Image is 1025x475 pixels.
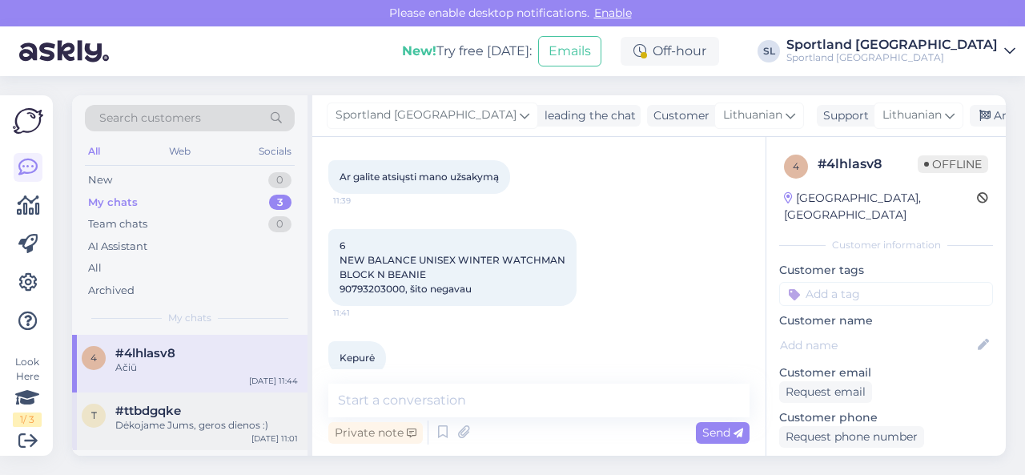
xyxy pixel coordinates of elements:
div: Dėkojame Jums, geros dienos :) [115,418,298,433]
div: Sportland [GEOGRAPHIC_DATA] [786,51,998,64]
p: Customer email [779,364,993,381]
p: Visited pages [779,454,993,471]
div: Request email [779,381,872,403]
b: New! [402,43,436,58]
span: Lithuanian [723,107,782,124]
button: Emails [538,36,601,66]
div: New [88,172,112,188]
div: Customer [647,107,709,124]
span: 4 [90,352,97,364]
div: [GEOGRAPHIC_DATA], [GEOGRAPHIC_DATA] [784,190,977,223]
span: Offline [918,155,988,173]
div: # 4lhlasv8 [818,155,918,174]
div: Private note [328,422,423,444]
span: Ar galite atsiųsti mano užsakymą [340,171,499,183]
div: Archived [88,283,135,299]
div: Ačiū [115,360,298,375]
span: 6 NEW BALANCE UNISEX WINTER WATCHMAN BLOCK N BEANIE 90793203000, šito negavau [340,240,565,295]
div: [DATE] 11:44 [249,375,298,387]
div: [DATE] 11:01 [251,433,298,445]
div: leading the chat [538,107,636,124]
span: 4 [793,160,799,172]
div: Request phone number [779,426,924,448]
input: Add a tag [779,282,993,306]
span: My chats [168,311,211,325]
div: Sportland [GEOGRAPHIC_DATA] [786,38,998,51]
div: Try free [DATE]: [402,42,532,61]
span: 11:41 [333,307,393,319]
p: Customer tags [779,262,993,279]
span: Sportland [GEOGRAPHIC_DATA] [336,107,517,124]
div: Team chats [88,216,147,232]
div: Look Here [13,355,42,427]
div: Off-hour [621,37,719,66]
div: 0 [268,172,291,188]
div: Web [166,141,194,162]
p: Customer name [779,312,993,329]
a: Sportland [GEOGRAPHIC_DATA]Sportland [GEOGRAPHIC_DATA] [786,38,1015,64]
div: 0 [268,216,291,232]
input: Add name [780,336,975,354]
div: Support [817,107,869,124]
div: 3 [269,195,291,211]
span: #ttbdgqke [115,404,181,418]
div: My chats [88,195,138,211]
div: Socials [255,141,295,162]
div: All [88,260,102,276]
span: Enable [589,6,637,20]
p: Customer phone [779,409,993,426]
div: AI Assistant [88,239,147,255]
div: SL [758,40,780,62]
span: 11:39 [333,195,393,207]
img: Askly Logo [13,108,43,134]
span: Search customers [99,110,201,127]
span: #4lhlasv8 [115,346,175,360]
span: Lithuanian [882,107,942,124]
span: t [91,409,97,421]
div: 1 / 3 [13,413,42,427]
div: Customer information [779,238,993,252]
span: Send [702,425,743,440]
span: Kepurė [340,352,375,364]
div: All [85,141,103,162]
